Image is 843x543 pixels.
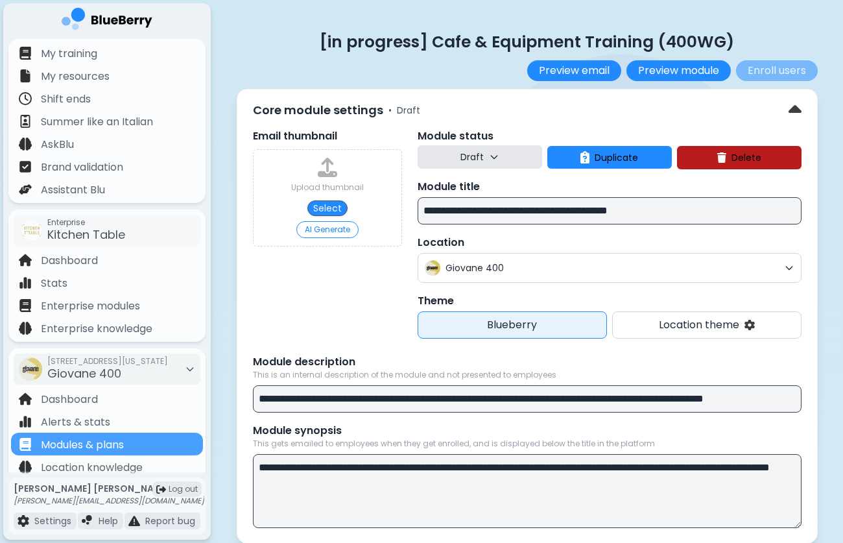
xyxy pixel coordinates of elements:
[156,485,166,494] img: logout
[62,8,152,34] img: company logo
[445,262,779,274] span: Giovane 400
[19,160,32,173] img: file icon
[659,317,739,333] p: Location theme
[128,515,140,527] img: file icon
[744,320,755,331] img: settings
[253,423,801,439] p: Module synopsis
[318,158,337,177] img: upload
[169,484,198,494] span: Log out
[47,365,121,381] span: Giovane 400
[736,60,818,81] button: Enroll users
[253,101,383,119] p: Core module settings
[19,69,32,82] img: file icon
[388,104,392,117] span: •
[19,138,32,151] img: file icon
[460,151,484,163] p: Draft
[14,496,204,506] p: [PERSON_NAME][EMAIL_ADDRESS][DOMAIN_NAME]
[18,515,29,527] img: file icon
[19,92,32,105] img: file icon
[425,260,440,276] img: company thumbnail
[253,354,801,370] p: Module description
[731,152,761,163] span: Delete
[307,200,348,216] button: Select
[237,31,818,53] p: [in progress] Cafe & Equipment Training (400WG)
[41,253,98,269] p: Dashboard
[527,60,621,81] button: Preview email
[717,152,726,163] img: delete
[626,60,731,81] button: Preview module
[41,91,91,107] p: Shift ends
[47,226,125,243] span: Kitchen Table
[19,276,32,289] img: file icon
[41,137,74,152] p: AskBlu
[423,317,601,333] p: Blueberry
[19,299,32,312] img: file icon
[296,221,359,238] button: AI Generate
[21,220,42,241] img: company thumbnail
[41,46,97,62] p: My training
[418,145,542,169] button: Draft
[41,114,153,130] p: Summer like an Italian
[14,483,204,494] p: [PERSON_NAME] [PERSON_NAME]
[19,392,32,405] img: file icon
[47,356,168,367] span: [STREET_ADDRESS][US_STATE]
[41,392,98,407] p: Dashboard
[41,276,67,291] p: Stats
[41,321,152,337] p: Enterprise knowledge
[595,152,638,163] span: Duplicate
[291,182,364,193] div: Upload thumbnail
[580,151,589,163] img: duplicate
[41,460,143,476] p: Location knowledge
[418,235,801,250] p: Location
[41,415,110,430] p: Alerts & stats
[34,515,71,527] p: Settings
[386,104,420,116] div: Draft
[41,182,105,198] p: Assistant Blu
[19,415,32,428] img: file icon
[253,439,801,449] p: This gets emailed to employees when they get enrolled, and is displayed below the title in the pl...
[145,515,195,527] p: Report bug
[41,298,140,314] p: Enterprise modules
[253,128,402,144] p: Email thumbnail
[19,322,32,335] img: file icon
[418,293,801,309] p: Theme
[789,100,801,121] img: down chevron
[19,461,32,474] img: file icon
[41,160,123,175] p: Brand validation
[41,437,124,453] p: Modules & plans
[19,438,32,451] img: file icon
[82,515,93,527] img: file icon
[677,146,801,169] button: Delete
[19,183,32,196] img: file icon
[418,128,801,144] p: Module status
[41,69,110,84] p: My resources
[253,370,801,380] p: This is an internal description of the module and not presented to employees
[19,115,32,128] img: file icon
[47,217,125,228] span: Enterprise
[19,254,32,267] img: file icon
[19,47,32,60] img: file icon
[547,146,672,169] button: Duplicate
[99,515,118,527] p: Help
[418,179,801,195] p: Module title
[19,357,42,381] img: company thumbnail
